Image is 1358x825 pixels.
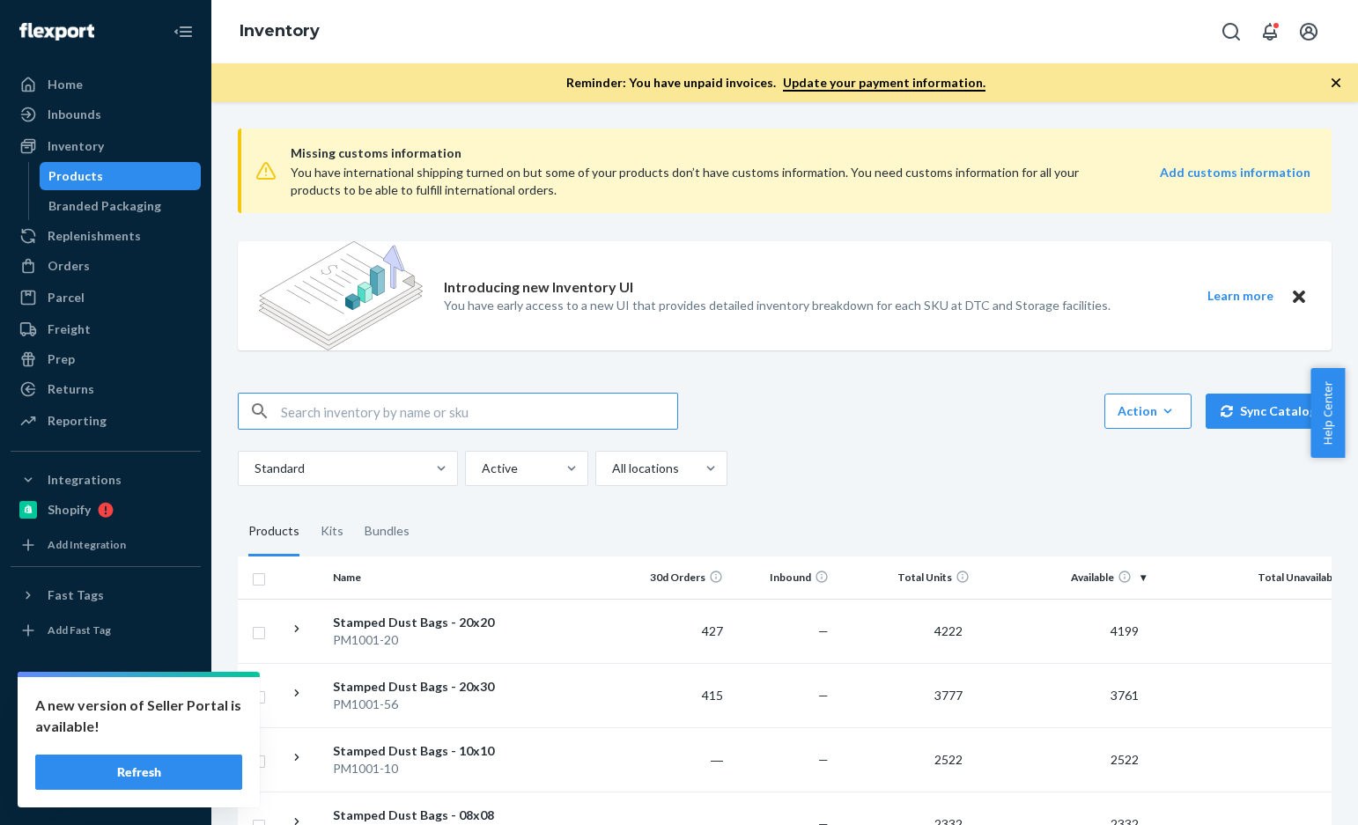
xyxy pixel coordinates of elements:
[11,132,201,160] a: Inventory
[333,742,517,760] div: Stamped Dust Bags - 10x10
[321,507,343,556] div: Kits
[40,162,202,190] a: Products
[48,76,83,93] div: Home
[48,197,161,215] div: Branded Packaging
[19,23,94,41] img: Flexport logo
[48,537,126,552] div: Add Integration
[11,70,201,99] a: Home
[35,755,242,790] button: Refresh
[48,106,101,123] div: Inbounds
[48,586,104,604] div: Fast Tags
[365,507,410,556] div: Bundles
[730,556,836,599] th: Inbound
[11,581,201,609] button: Fast Tags
[11,466,201,494] button: Integrations
[333,678,517,696] div: Stamped Dust Bags - 20x30
[11,100,201,129] a: Inbounds
[624,556,730,599] th: 30d Orders
[11,776,201,804] button: Give Feedback
[977,556,1153,599] th: Available
[1246,772,1340,816] iframe: Opens a widget where you can chat to one of our agents
[326,556,524,599] th: Name
[1196,285,1284,307] button: Learn more
[253,460,255,477] input: Standard
[48,501,91,519] div: Shopify
[1104,394,1192,429] button: Action
[240,21,320,41] a: Inventory
[11,496,201,524] a: Shopify
[444,277,633,298] p: Introducing new Inventory UI
[783,75,985,92] a: Update your payment information.
[48,257,90,275] div: Orders
[1118,402,1178,420] div: Action
[333,631,517,649] div: PM1001-20
[1214,14,1249,49] button: Open Search Box
[333,696,517,713] div: PM1001-56
[333,614,517,631] div: Stamped Dust Bags - 20x20
[11,252,201,280] a: Orders
[48,412,107,430] div: Reporting
[11,284,201,312] a: Parcel
[818,688,829,703] span: —
[1103,623,1146,638] span: 4199
[11,531,201,559] a: Add Integration
[48,167,103,185] div: Products
[927,688,970,703] span: 3777
[11,686,201,714] a: Settings
[1103,688,1146,703] span: 3761
[281,394,677,429] input: Search inventory by name or sku
[1160,164,1310,199] a: Add customs information
[818,623,829,638] span: —
[1206,394,1332,429] button: Sync Catalog
[11,407,201,435] a: Reporting
[11,716,201,744] button: Talk to Support
[11,222,201,250] a: Replenishments
[48,289,85,306] div: Parcel
[624,599,730,663] td: 427
[166,14,201,49] button: Close Navigation
[11,616,201,645] a: Add Fast Tag
[836,556,977,599] th: Total Units
[1291,14,1326,49] button: Open account menu
[11,315,201,343] a: Freight
[11,375,201,403] a: Returns
[11,345,201,373] a: Prep
[11,746,201,774] a: Help Center
[48,380,94,398] div: Returns
[1160,165,1310,180] strong: Add customs information
[333,760,517,777] div: PM1001-10
[480,460,482,477] input: Active
[333,807,517,824] div: Stamped Dust Bags - 08x08
[927,752,970,767] span: 2522
[818,752,829,767] span: —
[444,297,1111,314] p: You have early access to a new UI that provides detailed inventory breakdown for each SKU at DTC ...
[1252,14,1288,49] button: Open notifications
[48,137,104,155] div: Inventory
[40,192,202,220] a: Branded Packaging
[259,241,423,350] img: new-reports-banner-icon.82668bd98b6a51aee86340f2a7b77ae3.png
[927,623,970,638] span: 4222
[566,74,985,92] p: Reminder: You have unpaid invoices.
[48,350,75,368] div: Prep
[48,471,122,489] div: Integrations
[48,622,111,637] div: Add Fast Tag
[1310,368,1345,458] button: Help Center
[1103,752,1146,767] span: 2522
[48,320,91,338] div: Freight
[248,507,299,556] div: Products
[291,143,1310,164] span: Missing customs information
[35,695,242,737] p: A new version of Seller Portal is available!
[610,460,612,477] input: All locations
[225,6,334,57] ol: breadcrumbs
[48,227,141,245] div: Replenishments
[1288,285,1310,307] button: Close
[291,164,1106,199] div: You have international shipping turned on but some of your products don’t have customs informatio...
[624,663,730,727] td: 415
[624,727,730,792] td: ―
